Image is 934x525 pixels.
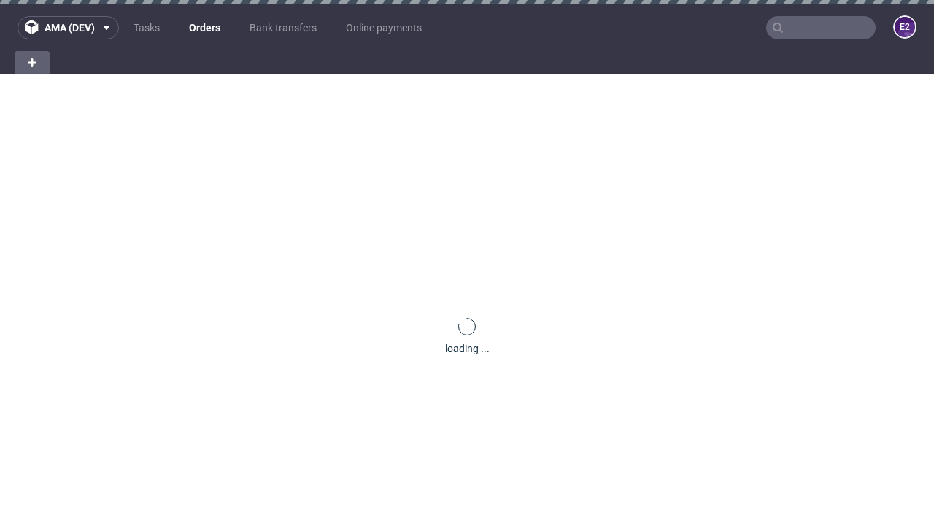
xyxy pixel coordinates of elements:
[337,16,431,39] a: Online payments
[895,17,915,37] figcaption: e2
[445,341,490,356] div: loading ...
[18,16,119,39] button: ama (dev)
[180,16,229,39] a: Orders
[125,16,169,39] a: Tasks
[45,23,95,33] span: ama (dev)
[241,16,325,39] a: Bank transfers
